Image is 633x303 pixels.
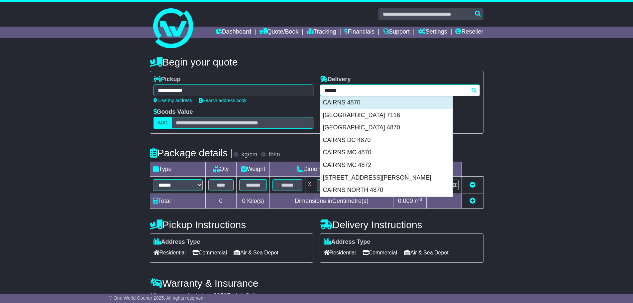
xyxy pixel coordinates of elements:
label: Address Type [324,238,370,246]
a: Settings [418,27,447,38]
label: AUD [154,117,172,129]
span: Commercial [192,247,227,258]
span: 0 [242,198,245,204]
a: Tracking [307,27,336,38]
a: Support [383,27,410,38]
td: Dimensions (L x W x H) [270,162,393,177]
label: kg/cm [241,151,257,158]
div: CAIRNS MC 4872 [320,159,453,172]
span: © One World Courier 2025. All rights reserved. [109,295,205,301]
div: [GEOGRAPHIC_DATA] 4870 [320,121,453,134]
div: [GEOGRAPHIC_DATA] 7116 [320,109,453,122]
td: Dimensions in Centimetre(s) [270,194,393,209]
label: lb/in [269,151,280,158]
div: [STREET_ADDRESS][PERSON_NAME] [320,172,453,184]
h4: Pickup Instructions [150,219,313,230]
sup: 3 [420,197,422,202]
h4: Delivery Instructions [320,219,483,230]
span: Air & Sea Depot [404,247,449,258]
div: CAIRNS NORTH 4870 [320,184,453,197]
div: CAIRNS 4870 [320,96,453,109]
span: m [415,198,422,204]
div: CAIRNS DC 4870 [320,134,453,147]
span: Residential [154,247,186,258]
typeahead: Please provide city [320,84,480,96]
span: Commercial [363,247,397,258]
label: Goods Value [154,108,193,116]
a: Financials [344,27,374,38]
td: x [305,177,314,194]
span: Air & Sea Depot [234,247,278,258]
a: Use my address [154,98,192,103]
h4: Begin your quote [150,57,483,68]
a: Dashboard [216,27,251,38]
span: Residential [324,247,356,258]
td: Kilo(s) [236,194,270,209]
td: Type [150,162,205,177]
td: 0 [205,194,236,209]
a: Quote/Book [259,27,298,38]
a: Add new item [470,198,475,204]
div: CAIRNS MC 4870 [320,146,453,159]
label: Pickup [154,76,181,83]
h4: Warranty & Insurance [150,278,483,289]
span: 0.000 [398,198,413,204]
label: Delivery [320,76,351,83]
a: Search address book [199,98,247,103]
a: Remove this item [470,182,475,188]
td: Total [150,194,205,209]
span: 250 [217,292,227,299]
a: Reseller [455,27,483,38]
td: Weight [236,162,270,177]
label: Address Type [154,238,200,246]
h4: Package details | [150,147,233,158]
td: Qty [205,162,236,177]
div: All our quotes include a $ FreightSafe warranty. [150,292,483,300]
